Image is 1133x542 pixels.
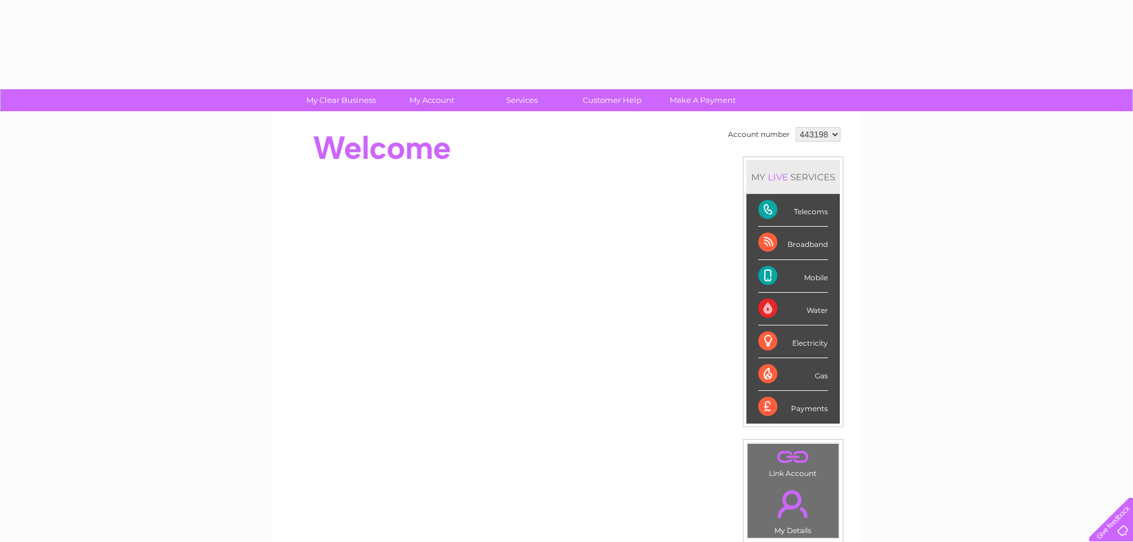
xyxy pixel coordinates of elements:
[747,480,839,538] td: My Details
[563,89,661,111] a: Customer Help
[758,227,828,259] div: Broadband
[758,391,828,423] div: Payments
[758,358,828,391] div: Gas
[725,124,793,145] td: Account number
[747,443,839,481] td: Link Account
[758,260,828,293] div: Mobile
[765,171,790,183] div: LIVE
[751,447,836,468] a: .
[382,89,481,111] a: My Account
[292,89,390,111] a: My Clear Business
[758,194,828,227] div: Telecoms
[751,483,836,525] a: .
[758,293,828,325] div: Water
[746,160,840,194] div: MY SERVICES
[473,89,571,111] a: Services
[758,325,828,358] div: Electricity
[654,89,752,111] a: Make A Payment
